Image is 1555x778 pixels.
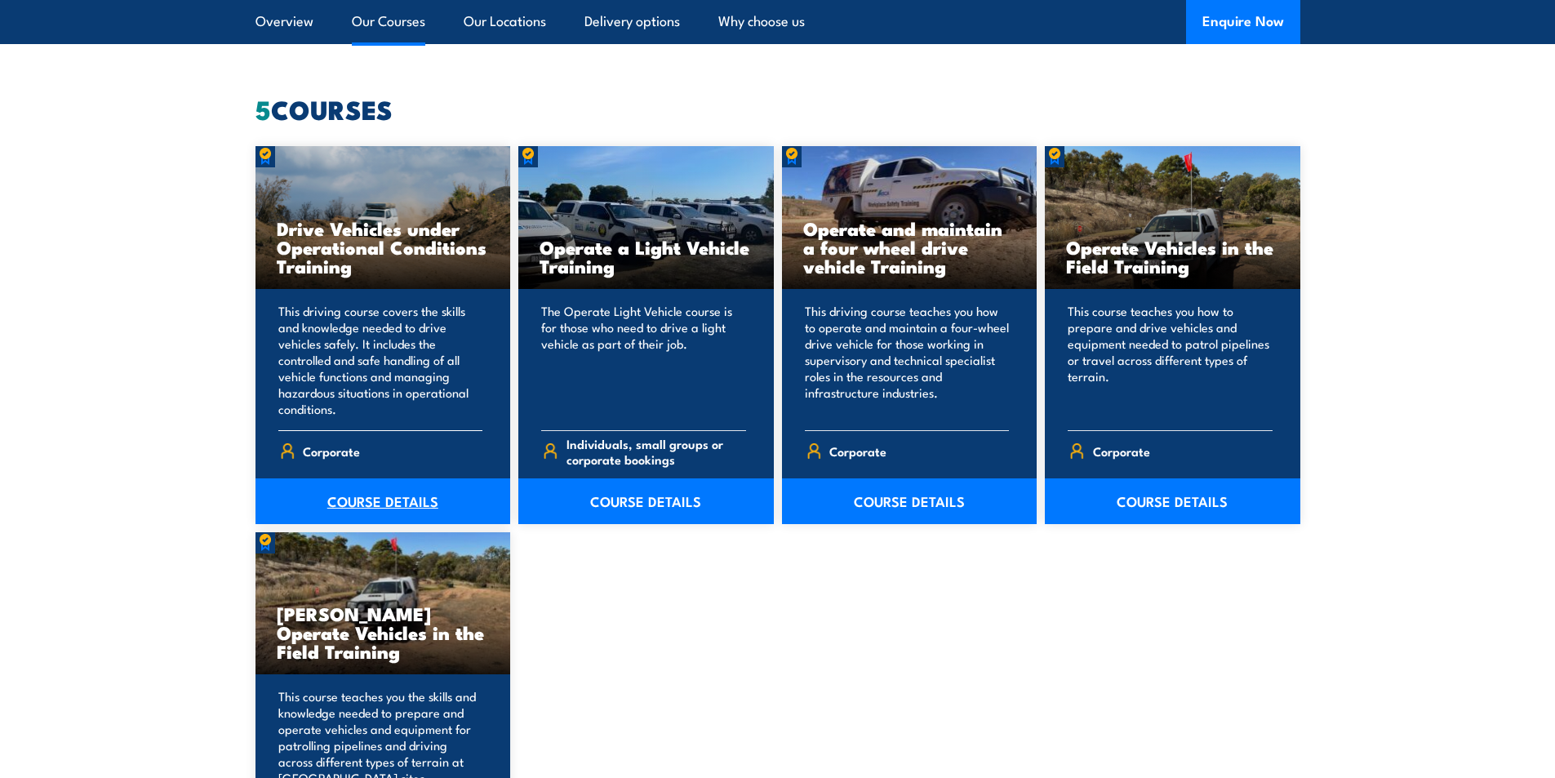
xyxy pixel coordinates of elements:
p: This course teaches you how to prepare and drive vehicles and equipment needed to patrol pipeline... [1068,303,1273,417]
span: Corporate [303,438,360,464]
h3: Operate a Light Vehicle Training [540,238,753,275]
a: COURSE DETAILS [1045,478,1300,524]
h2: COURSES [255,97,1300,120]
p: This driving course teaches you how to operate and maintain a four-wheel drive vehicle for those ... [805,303,1010,417]
h3: Operate Vehicles in the Field Training [1066,238,1279,275]
a: COURSE DETAILS [518,478,774,524]
p: The Operate Light Vehicle course is for those who need to drive a light vehicle as part of their ... [541,303,746,417]
span: Individuals, small groups or corporate bookings [566,436,746,467]
h3: Drive Vehicles under Operational Conditions Training [277,219,490,275]
span: Corporate [1093,438,1150,464]
strong: 5 [255,88,271,129]
p: This driving course covers the skills and knowledge needed to drive vehicles safely. It includes ... [278,303,483,417]
a: COURSE DETAILS [255,478,511,524]
span: Corporate [829,438,886,464]
h3: [PERSON_NAME] Operate Vehicles in the Field Training [277,604,490,660]
a: COURSE DETAILS [782,478,1037,524]
h3: Operate and maintain a four wheel drive vehicle Training [803,219,1016,275]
